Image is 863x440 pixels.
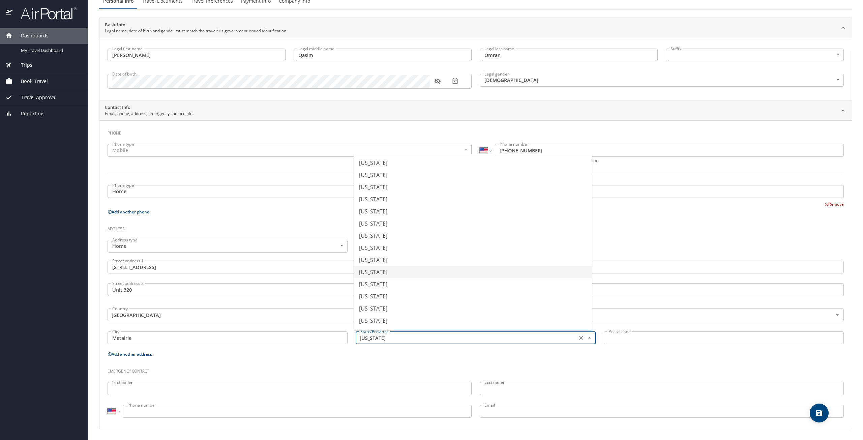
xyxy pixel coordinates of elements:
[108,144,472,157] div: Mobile
[99,120,852,429] div: Contact InfoEmail, phone, address, emergency contact info
[354,266,592,278] li: [US_STATE]
[13,7,77,20] img: airportal-logo.png
[354,193,592,205] li: [US_STATE]
[21,47,80,54] span: My Travel Dashboard
[108,364,844,375] h3: Emergency contact
[833,311,841,319] button: Open
[105,111,192,117] p: Email, phone, address, emergency contact info
[354,278,592,290] li: [US_STATE]
[99,38,852,100] div: Basic InfoLegal name, date of birth and gender must match the traveler's government-issued identi...
[12,110,43,117] span: Reporting
[825,201,844,207] button: Remove
[6,7,13,20] img: icon-airportal.png
[354,230,592,242] li: [US_STATE]
[354,205,592,217] li: [US_STATE]
[108,351,152,357] button: Add another address
[354,327,592,339] li: [US_STATE]
[354,315,592,327] li: [US_STATE]
[12,78,48,85] span: Book Travel
[354,169,592,181] li: [US_STATE]
[576,333,586,343] button: Clear
[105,28,287,34] p: Legal name, date of birth and gender must match the traveler's government-issued identification.
[99,18,852,38] div: Basic InfoLegal name, date of birth and gender must match the traveler's government-issued identi...
[99,100,852,121] div: Contact InfoEmail, phone, address, emergency contact info
[354,157,592,169] li: [US_STATE]
[105,22,287,28] h2: Basic Info
[354,290,592,302] li: [US_STATE]
[12,94,57,101] span: Travel Approval
[12,61,32,69] span: Trips
[354,217,592,230] li: [US_STATE]
[666,49,844,61] div: ​
[810,404,829,422] button: save
[108,209,149,215] button: Add another phone
[108,240,348,253] div: Home
[12,32,49,39] span: Dashboards
[354,302,592,315] li: [US_STATE]
[354,181,592,193] li: [US_STATE]
[354,254,592,266] li: [US_STATE]
[480,74,844,87] div: [DEMOGRAPHIC_DATA]
[495,158,844,163] p: Updating your mobile phone will require verification
[108,222,844,233] h3: Address
[108,126,844,137] h3: Phone
[108,185,472,198] div: Home
[354,242,592,254] li: [US_STATE]
[105,104,192,111] h2: Contact Info
[585,334,593,342] button: Close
